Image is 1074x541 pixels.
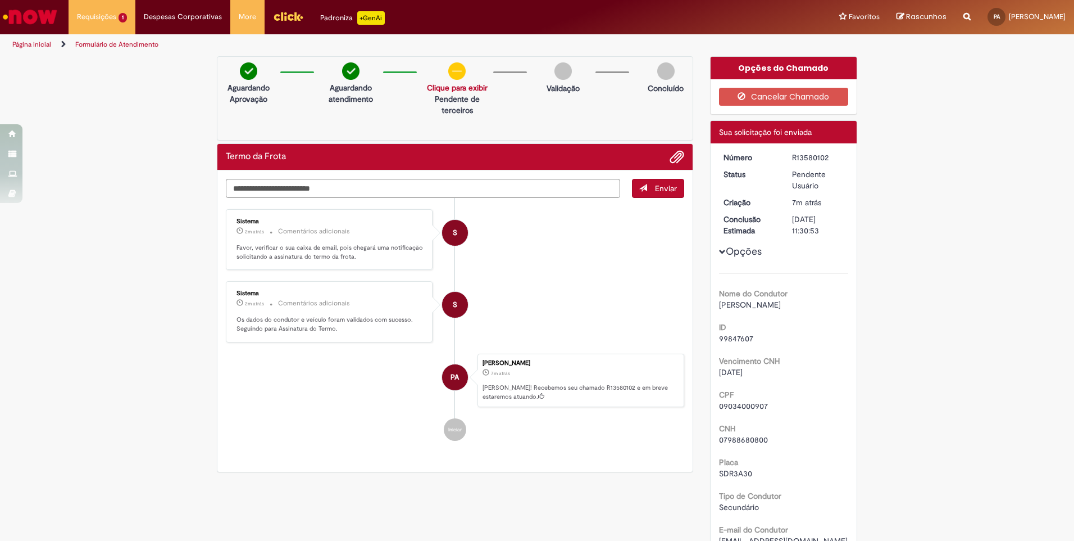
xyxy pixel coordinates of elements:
button: Enviar [632,179,684,198]
b: CNH [719,423,735,434]
span: 2m atrás [245,228,264,235]
li: Poliana De Andrade [226,354,684,408]
button: Adicionar anexos [670,150,684,164]
span: 07988680800 [719,435,768,445]
span: 09034000907 [719,401,768,411]
small: Comentários adicionais [278,299,350,308]
img: img-circle-grey.png [554,62,572,80]
div: System [442,220,468,246]
div: [DATE] 11:30:53 [792,214,844,236]
div: Sistema [236,290,424,297]
p: Aguardando atendimento [324,82,377,105]
img: circle-minus.png [448,62,466,80]
span: [PERSON_NAME] [719,300,781,310]
b: Tipo de Condutor [719,491,781,501]
time: 30/09/2025 09:34:00 [245,300,264,307]
div: Opções do Chamado [711,57,857,79]
div: [PERSON_NAME] [483,360,678,367]
a: Página inicial [12,40,51,49]
span: PA [994,13,1000,20]
p: [PERSON_NAME]! Recebemos seu chamado R13580102 e em breve estaremos atuando. [483,384,678,401]
div: R13580102 [792,152,844,163]
span: Enviar [655,183,677,193]
p: +GenAi [357,11,385,25]
b: ID [719,322,726,332]
span: Despesas Corporativas [144,11,222,22]
time: 30/09/2025 09:34:10 [245,228,264,235]
span: Secundário [719,502,759,512]
div: 30/09/2025 09:28:36 [792,197,844,208]
p: Favor, verificar o sua caixa de email, pois chegará uma notificação solicitando a assinatura do t... [236,244,424,261]
span: 2m atrás [245,300,264,307]
span: 7m atrás [792,197,821,208]
span: S [453,291,457,318]
img: img-circle-grey.png [657,62,675,80]
ul: Trilhas de página [8,34,708,55]
img: check-circle-green.png [240,62,257,80]
h2: Termo da Frota Histórico de tíquete [226,152,286,162]
p: Concluído [648,83,684,94]
span: SDR3A30 [719,468,752,479]
b: E-mail do Condutor [719,525,788,535]
textarea: Digite sua mensagem aqui... [226,179,620,198]
span: PA [450,364,459,391]
dt: Número [715,152,784,163]
div: Pendente Usuário [792,169,844,191]
a: Rascunhos [896,12,946,22]
time: 30/09/2025 09:28:36 [491,370,510,377]
div: Sistema [236,218,424,225]
dt: Conclusão Estimada [715,214,784,236]
b: CPF [719,390,734,400]
div: Poliana De Andrade [442,364,468,390]
p: Pendente de terceiros [427,93,488,116]
b: Nome do Condutor [719,288,788,299]
small: Comentários adicionais [278,227,350,236]
dt: Status [715,169,784,180]
a: Clique para exibir [427,83,488,93]
b: Vencimento CNH [719,356,780,366]
span: Favoritos [849,11,880,22]
div: System [442,292,468,318]
dt: Criação [715,197,784,208]
span: Requisições [77,11,116,22]
img: click_logo_yellow_360x200.png [273,8,303,25]
span: Rascunhos [906,11,946,22]
span: S [453,219,457,246]
time: 30/09/2025 09:28:36 [792,197,821,208]
span: [DATE] [719,367,743,377]
p: Aguardando Aprovação [222,82,275,105]
a: Formulário de Atendimento [75,40,158,49]
span: [PERSON_NAME] [1009,12,1066,21]
span: 7m atrás [491,370,510,377]
img: ServiceNow [1,6,59,28]
span: More [239,11,256,22]
b: Placa [719,457,738,467]
ul: Histórico de tíquete [226,198,684,453]
span: 99847607 [719,333,753,344]
button: Cancelar Chamado [719,88,849,106]
span: Sua solicitação foi enviada [719,127,812,137]
p: Os dados do condutor e veículo foram validados com sucesso. Seguindo para Assinatura do Termo. [236,315,424,333]
span: 1 [119,13,127,22]
div: Padroniza [320,11,385,25]
p: Validação [547,83,580,94]
img: check-circle-green.png [342,62,359,80]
